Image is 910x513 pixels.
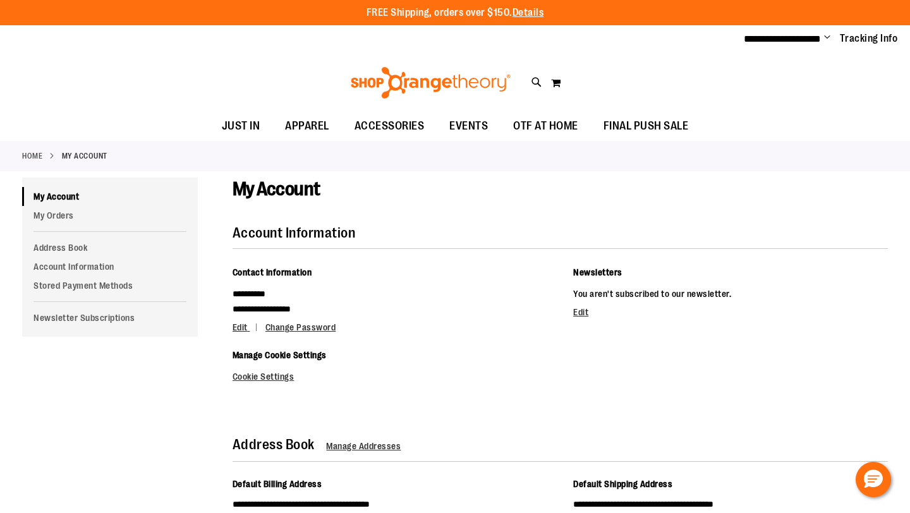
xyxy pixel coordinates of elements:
strong: My Account [62,150,107,162]
a: Newsletter Subscriptions [22,308,198,327]
span: Edit [233,322,248,332]
a: FINAL PUSH SALE [591,112,701,141]
p: FREE Shipping, orders over $150. [367,6,544,20]
span: Manage Cookie Settings [233,350,327,360]
a: EVENTS [437,112,500,141]
span: EVENTS [449,112,488,140]
a: Home [22,150,42,162]
a: APPAREL [272,112,342,141]
a: Tracking Info [840,32,898,45]
img: Shop Orangetheory [349,67,513,99]
a: Change Password [265,322,336,332]
span: OTF AT HOME [513,112,578,140]
span: Default Billing Address [233,479,322,489]
button: Account menu [824,32,830,45]
span: My Account [233,178,320,200]
a: My Account [22,187,198,206]
a: Details [513,7,544,18]
a: Address Book [22,238,198,257]
span: FINAL PUSH SALE [604,112,689,140]
a: ACCESSORIES [342,112,437,141]
a: OTF AT HOME [500,112,591,141]
a: Edit [233,322,264,332]
a: Stored Payment Methods [22,276,198,295]
span: Default Shipping Address [573,479,672,489]
span: APPAREL [285,112,329,140]
a: JUST IN [209,112,273,141]
strong: Address Book [233,437,315,452]
span: JUST IN [222,112,260,140]
strong: Account Information [233,225,356,241]
button: Hello, have a question? Let’s chat. [856,462,891,497]
a: Edit [573,307,588,317]
a: Manage Addresses [326,441,401,451]
a: Cookie Settings [233,371,294,382]
a: Account Information [22,257,198,276]
span: Newsletters [573,267,622,277]
p: You aren't subscribed to our newsletter. [573,286,888,301]
span: ACCESSORIES [355,112,425,140]
a: My Orders [22,206,198,225]
span: Contact Information [233,267,312,277]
